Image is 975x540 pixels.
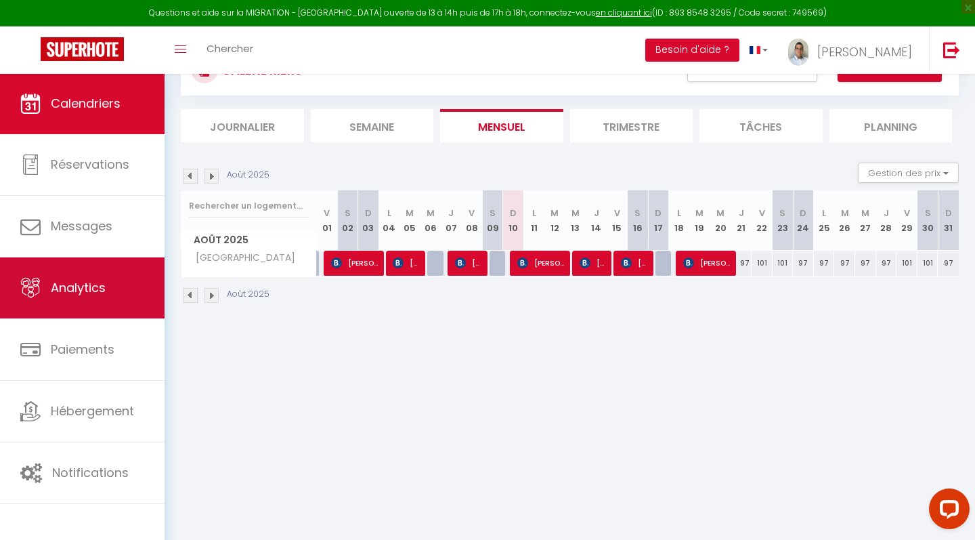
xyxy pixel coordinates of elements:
[669,190,690,251] th: 18
[455,250,483,276] span: [PERSON_NAME]
[406,207,414,220] abbr: M
[365,207,372,220] abbr: D
[183,251,299,266] span: [GEOGRAPHIC_DATA]
[448,207,454,220] abbr: J
[884,207,889,220] abbr: J
[876,190,897,251] th: 28
[51,341,114,358] span: Paiements
[634,207,641,220] abbr: S
[858,163,959,183] button: Gestion des prix
[51,402,134,419] span: Hébergement
[917,190,938,251] th: 30
[331,250,380,276] span: [PERSON_NAME]
[420,190,441,251] th: 06
[759,207,765,220] abbr: V
[378,190,399,251] th: 04
[462,190,483,251] th: 08
[550,207,559,220] abbr: M
[523,190,544,251] th: 11
[614,207,620,220] abbr: V
[517,250,566,276] span: [PERSON_NAME]
[52,464,129,481] span: Notifications
[227,169,269,182] p: Août 2025
[677,207,681,220] abbr: L
[793,190,814,251] th: 24
[731,251,752,276] div: 97
[580,250,607,276] span: [PERSON_NAME]
[695,207,703,220] abbr: M
[773,251,794,276] div: 101
[773,190,794,251] th: 23
[345,207,351,220] abbr: S
[358,190,379,251] th: 03
[896,251,917,276] div: 101
[324,207,330,220] abbr: V
[731,190,752,251] th: 21
[532,207,536,220] abbr: L
[710,190,731,251] th: 20
[822,207,826,220] abbr: L
[427,207,435,220] abbr: M
[779,207,785,220] abbr: S
[621,250,649,276] span: [PERSON_NAME]
[793,251,814,276] div: 97
[645,39,739,62] button: Besoin d'aide ?
[51,279,106,296] span: Analytics
[607,190,628,251] th: 15
[814,251,835,276] div: 97
[544,190,565,251] th: 12
[503,190,524,251] th: 10
[648,190,669,251] th: 17
[594,207,599,220] abbr: J
[482,190,503,251] th: 09
[876,251,897,276] div: 97
[925,207,931,220] abbr: S
[834,251,855,276] div: 97
[855,190,876,251] th: 27
[317,190,338,251] th: 01
[627,190,648,251] th: 16
[387,207,391,220] abbr: L
[196,26,263,74] a: Chercher
[181,109,304,142] li: Journalier
[570,109,693,142] li: Trimestre
[51,156,129,173] span: Réservations
[51,217,112,234] span: Messages
[311,109,434,142] li: Semaine
[337,190,358,251] th: 02
[181,230,316,250] span: Août 2025
[655,207,662,220] abbr: D
[938,190,959,251] th: 31
[440,109,563,142] li: Mensuel
[739,207,744,220] abbr: J
[918,483,975,540] iframe: LiveChat chat widget
[778,26,929,74] a: ... [PERSON_NAME]
[586,190,607,251] th: 14
[689,190,710,251] th: 19
[917,251,938,276] div: 101
[683,250,732,276] span: [PERSON_NAME]
[469,207,475,220] abbr: V
[51,95,121,112] span: Calendriers
[399,190,420,251] th: 05
[441,190,462,251] th: 07
[861,207,869,220] abbr: M
[227,288,269,301] p: Août 2025
[800,207,806,220] abbr: D
[829,109,953,142] li: Planning
[565,190,586,251] th: 13
[752,190,773,251] th: 22
[834,190,855,251] th: 26
[699,109,823,142] li: Tâches
[393,250,420,276] span: [PERSON_NAME]
[716,207,724,220] abbr: M
[41,37,124,61] img: Super Booking
[904,207,910,220] abbr: V
[943,41,960,58] img: logout
[817,43,912,60] span: [PERSON_NAME]
[510,207,517,220] abbr: D
[788,39,808,66] img: ...
[855,251,876,276] div: 97
[814,190,835,251] th: 25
